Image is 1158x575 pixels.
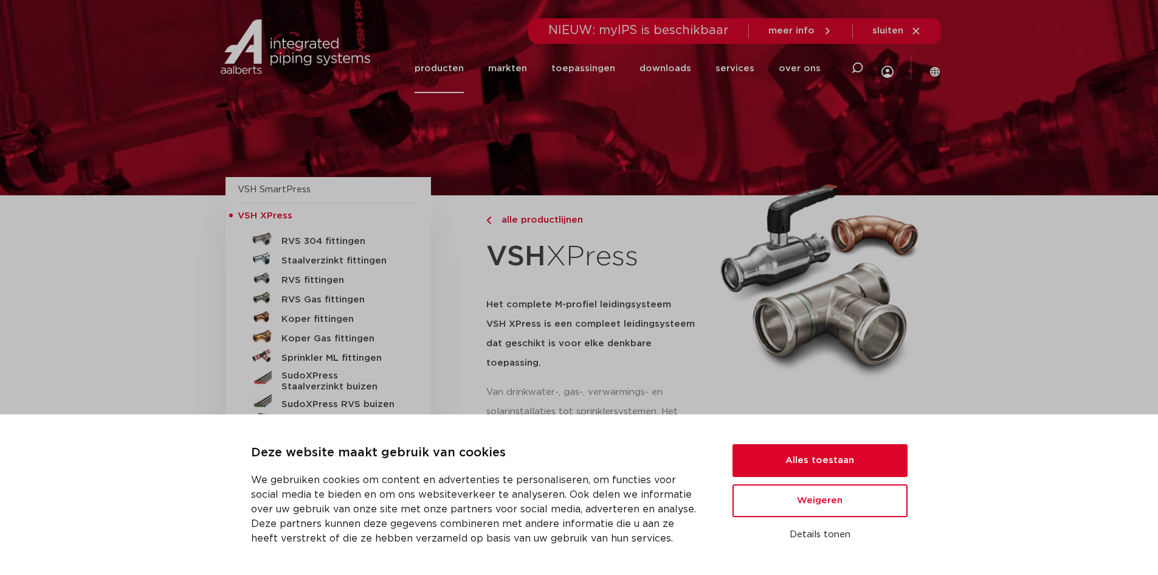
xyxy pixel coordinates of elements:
span: VSH XPress [238,211,292,220]
h5: SudoXPress Staalverzinkt buizen [281,371,402,392]
a: alle productlijnen [486,213,706,228]
h5: SudoXPress RVS buizen [281,399,402,410]
h5: RVS fittingen [281,275,402,286]
img: chevron-right.svg [486,217,491,225]
a: Sprinkler ML fittingen [238,346,419,366]
span: sluiten [872,26,903,35]
a: sluiten [872,26,922,37]
h5: RVS 304 fittingen [281,236,402,247]
h1: XPress [486,234,706,281]
a: producten [415,44,464,93]
strong: VSH [486,243,546,271]
a: RVS 304 fittingen [238,229,419,249]
button: Alles toestaan [732,444,908,477]
h5: RVS Gas fittingen [281,294,402,305]
a: VSH SmartPress [238,185,311,194]
a: Koper fittingen [238,307,419,327]
a: over ons [779,44,821,93]
a: RVS Gas fittingen [238,288,419,307]
h5: Koper fittingen [281,314,402,325]
span: NIEUW: myIPS is beschikbaar [548,24,729,37]
a: RVS fittingen [238,268,419,288]
button: Details tonen [732,524,908,545]
span: meer info [768,26,815,35]
a: Koper Gas fittingen [238,327,419,346]
a: Staalverzinkt fittingen [238,249,419,268]
p: Deze website maakt gebruik van cookies [251,444,703,463]
div: my IPS [881,40,894,97]
a: Sprinkler ML buizen [238,412,419,431]
button: Weigeren [732,484,908,517]
a: services [715,44,754,93]
h5: Sprinkler ML fittingen [281,353,402,364]
a: toepassingen [551,44,615,93]
a: meer info [768,26,833,37]
nav: Menu [415,44,821,93]
p: Van drinkwater-, gas-, verwarmings- en solarinstallaties tot sprinklersystemen. Het assortiment b... [486,383,706,441]
span: alle productlijnen [494,215,583,225]
p: We gebruiken cookies om content en advertenties te personaliseren, om functies voor social media ... [251,473,703,546]
a: downloads [639,44,691,93]
a: SudoXPress Staalverzinkt buizen [238,366,419,392]
a: SudoXPress RVS buizen [238,392,419,412]
h5: Koper Gas fittingen [281,333,402,344]
h5: Staalverzinkt fittingen [281,256,402,267]
h5: Het complete M-profiel leidingsysteem VSH XPress is een compleet leidingsysteem dat geschikt is v... [486,295,706,373]
a: markten [488,44,527,93]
